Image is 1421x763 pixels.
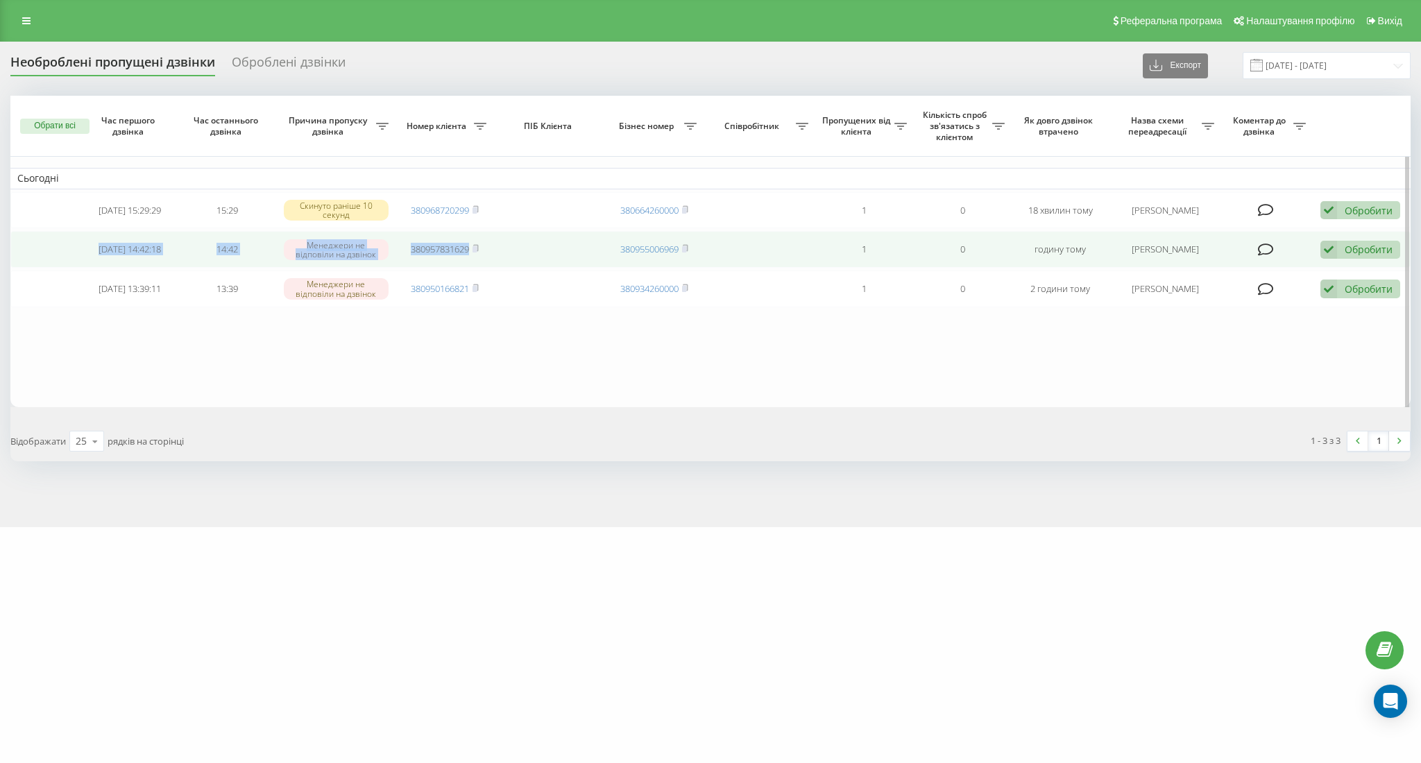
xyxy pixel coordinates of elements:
[815,271,913,307] td: 1
[284,239,389,260] div: Менеджери не відповіли на дзвінок
[1012,192,1109,229] td: 18 хвилин тому
[1368,431,1389,451] a: 1
[80,231,178,268] td: [DATE] 14:42:18
[1023,115,1098,137] span: Як довго дзвінок втрачено
[914,192,1012,229] td: 0
[411,243,469,255] a: 380957831629
[914,231,1012,268] td: 0
[1109,271,1221,307] td: [PERSON_NAME]
[108,435,184,447] span: рядків на сторінці
[921,110,992,142] span: Кількість спроб зв'язатись з клієнтом
[505,121,593,132] span: ПІБ Клієнта
[1012,231,1109,268] td: годину тому
[178,231,276,268] td: 14:42
[1378,15,1402,26] span: Вихід
[1116,115,1202,137] span: Назва схеми переадресації
[710,121,796,132] span: Співробітник
[284,200,389,221] div: Скинуто раніше 10 секунд
[10,168,1411,189] td: Сьогодні
[1311,434,1341,447] div: 1 - 3 з 3
[1109,231,1221,268] td: [PERSON_NAME]
[80,271,178,307] td: [DATE] 13:39:11
[80,192,178,229] td: [DATE] 15:29:29
[76,434,87,448] div: 25
[613,121,684,132] span: Бізнес номер
[92,115,167,137] span: Час першого дзвінка
[1228,115,1293,137] span: Коментар до дзвінка
[283,115,376,137] span: Причина пропуску дзвінка
[178,192,276,229] td: 15:29
[232,55,346,76] div: Оброблені дзвінки
[815,192,913,229] td: 1
[10,435,66,447] span: Відображати
[914,271,1012,307] td: 0
[1345,204,1393,217] div: Обробити
[1374,685,1407,718] div: Open Intercom Messenger
[815,231,913,268] td: 1
[1109,192,1221,229] td: [PERSON_NAME]
[284,278,389,299] div: Менеджери не відповіли на дзвінок
[178,271,276,307] td: 13:39
[402,121,474,132] span: Номер клієнта
[1345,243,1393,256] div: Обробити
[822,115,894,137] span: Пропущених від клієнта
[620,204,679,216] a: 380664260000
[620,243,679,255] a: 380955006969
[1246,15,1354,26] span: Налаштування профілю
[620,282,679,295] a: 380934260000
[20,119,90,134] button: Обрати всі
[411,282,469,295] a: 380950166821
[189,115,265,137] span: Час останнього дзвінка
[1345,282,1393,295] div: Обробити
[1121,15,1223,26] span: Реферальна програма
[411,204,469,216] a: 380968720299
[10,55,215,76] div: Необроблені пропущені дзвінки
[1012,271,1109,307] td: 2 години тому
[1143,53,1208,78] button: Експорт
